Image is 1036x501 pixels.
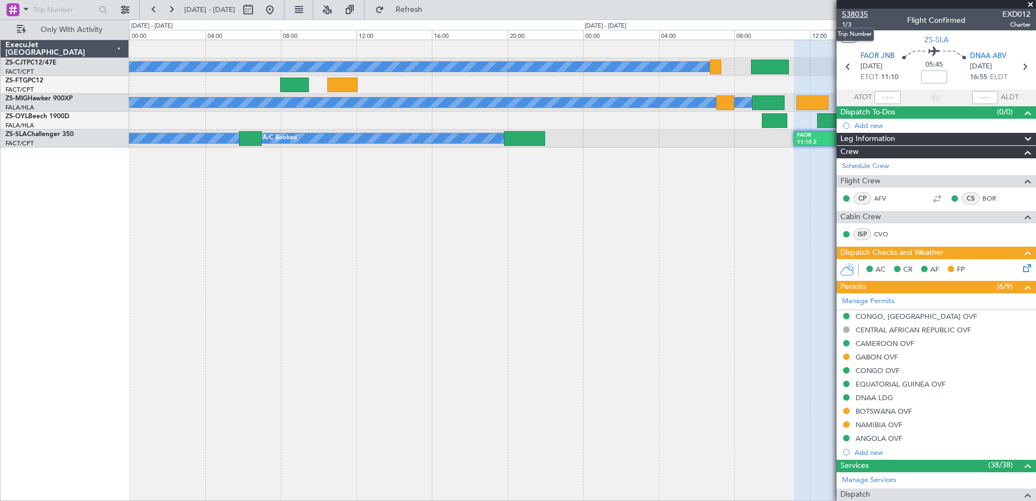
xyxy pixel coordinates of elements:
[810,30,886,40] div: 12:00
[970,61,992,72] span: [DATE]
[5,113,69,120] a: ZS-OYLBeech 1900D
[856,420,902,429] div: NAMIBIA OVF
[840,247,943,259] span: Dispatch Checks and Weather
[5,86,34,94] a: FACT/CPT
[5,68,34,76] a: FACT/CPT
[131,22,173,31] div: [DATE] - [DATE]
[1001,92,1019,103] span: ALDT
[5,60,56,66] a: ZS-CJTPC12/47E
[874,229,898,239] a: CVO
[840,133,895,145] span: Leg Information
[856,380,946,389] div: EQUATORIAL GUINEA OVF
[997,281,1013,292] span: (6/9)
[386,6,432,14] span: Refresh
[907,15,966,26] div: Flight Confirmed
[970,51,1007,62] span: DNAA ABV
[1002,9,1031,20] span: EXD012
[33,2,95,18] input: Trip Number
[5,131,74,138] a: ZS-SLAChallenger 350
[854,121,1031,130] div: Add new
[5,131,27,138] span: ZS-SLA
[5,60,27,66] span: ZS-CJT
[842,475,896,486] a: Manage Services
[797,139,849,146] div: 11:10 Z
[856,407,912,416] div: BOTSWANA OVF
[508,30,584,40] div: 20:00
[357,30,432,40] div: 12:00
[370,1,435,18] button: Refresh
[856,366,899,375] div: CONGO OVF
[840,106,895,119] span: Dispatch To-Dos
[856,325,971,335] div: CENTRAL AFRICAN REPUBLIC OVF
[970,72,987,83] span: 16:55
[874,194,898,203] a: AFV
[924,34,949,46] span: ZS-SLA
[797,132,849,139] div: FAOR
[840,146,859,158] span: Crew
[854,448,1031,457] div: Add new
[856,352,898,362] div: GABON OVF
[5,95,28,102] span: ZS-MIG
[129,30,205,40] div: 00:00
[5,95,73,102] a: ZS-MIGHawker 900XP
[840,489,870,501] span: Dispatch
[659,30,735,40] div: 04:00
[860,51,895,62] span: FAOR JNB
[840,211,881,223] span: Cabin Crew
[1002,20,1031,29] span: Charter
[734,30,810,40] div: 08:00
[957,265,965,275] span: FP
[990,72,1007,83] span: ELDT
[856,339,914,348] div: CAMEROON OVF
[856,393,893,402] div: DNAA LDG
[583,30,659,40] div: 00:00
[5,113,28,120] span: ZS-OYL
[842,9,868,20] span: 538035
[875,91,901,104] input: --:--
[12,21,118,38] button: Only With Activity
[842,296,895,307] a: Manage Permits
[840,175,880,188] span: Flight Crew
[860,72,878,83] span: ETOT
[842,161,889,172] a: Schedule Crew
[982,194,1007,203] a: BOR
[5,104,34,112] a: FALA/HLA
[5,78,28,84] span: ZS-FTG
[903,265,912,275] span: CR
[5,121,34,130] a: FALA/HLA
[853,192,871,204] div: CP
[840,460,869,472] span: Services
[840,281,866,293] span: Permits
[853,228,871,240] div: ISP
[5,78,43,84] a: ZS-FTGPC12
[925,60,943,70] span: 05:45
[860,61,883,72] span: [DATE]
[432,30,508,40] div: 16:00
[281,30,357,40] div: 08:00
[585,22,626,31] div: [DATE] - [DATE]
[836,28,874,41] div: Trip Number
[5,139,34,147] a: FACT/CPT
[28,26,114,34] span: Only With Activity
[997,106,1013,118] span: (0/0)
[988,459,1013,471] span: (38/38)
[263,130,297,146] div: A/C Booked
[930,265,939,275] span: AF
[205,30,281,40] div: 04:00
[962,192,980,204] div: CS
[856,312,977,321] div: CONGO, [GEOGRAPHIC_DATA] OVF
[876,265,885,275] span: AC
[854,92,872,103] span: ATOT
[856,434,902,443] div: ANGOLA OVF
[881,72,898,83] span: 11:10
[184,5,235,15] span: [DATE] - [DATE]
